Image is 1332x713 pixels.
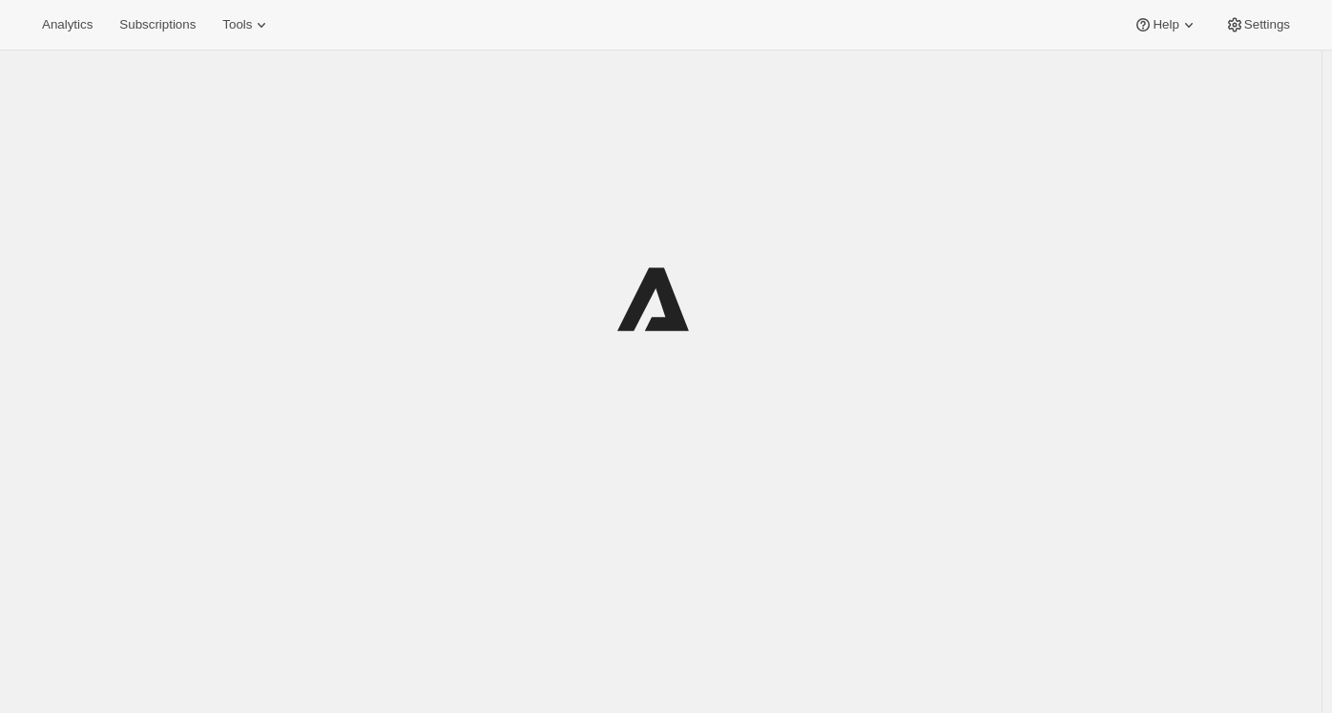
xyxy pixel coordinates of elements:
button: Settings [1214,11,1301,38]
span: Settings [1244,17,1290,32]
button: Subscriptions [108,11,207,38]
span: Analytics [42,17,93,32]
button: Tools [211,11,282,38]
span: Subscriptions [119,17,196,32]
span: Tools [222,17,252,32]
span: Help [1153,17,1178,32]
button: Analytics [31,11,104,38]
button: Help [1122,11,1209,38]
